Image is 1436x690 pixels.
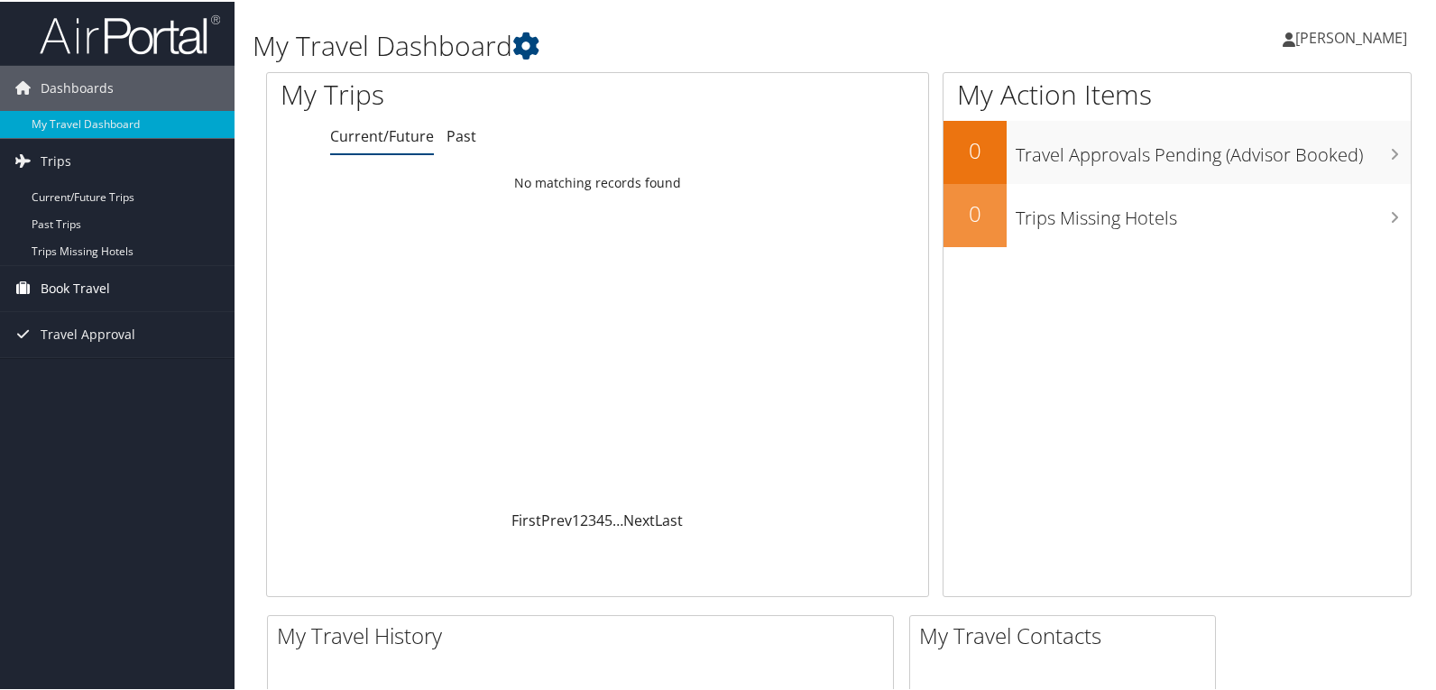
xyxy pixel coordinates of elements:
[511,509,541,529] a: First
[281,74,639,112] h1: My Trips
[919,619,1215,649] h2: My Travel Contacts
[572,509,580,529] a: 1
[41,264,110,309] span: Book Travel
[41,310,135,355] span: Travel Approval
[944,74,1411,112] h1: My Action Items
[446,124,476,144] a: Past
[623,509,655,529] a: Next
[40,12,220,54] img: airportal-logo.png
[655,509,683,529] a: Last
[1283,9,1425,63] a: [PERSON_NAME]
[612,509,623,529] span: …
[1016,132,1411,166] h3: Travel Approvals Pending (Advisor Booked)
[944,133,1007,164] h2: 0
[588,509,596,529] a: 3
[41,64,114,109] span: Dashboards
[604,509,612,529] a: 5
[596,509,604,529] a: 4
[944,197,1007,227] h2: 0
[1295,26,1407,46] span: [PERSON_NAME]
[267,165,928,198] td: No matching records found
[541,509,572,529] a: Prev
[944,119,1411,182] a: 0Travel Approvals Pending (Advisor Booked)
[330,124,434,144] a: Current/Future
[580,509,588,529] a: 2
[1016,195,1411,229] h3: Trips Missing Hotels
[277,619,893,649] h2: My Travel History
[944,182,1411,245] a: 0Trips Missing Hotels
[253,25,1035,63] h1: My Travel Dashboard
[41,137,71,182] span: Trips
